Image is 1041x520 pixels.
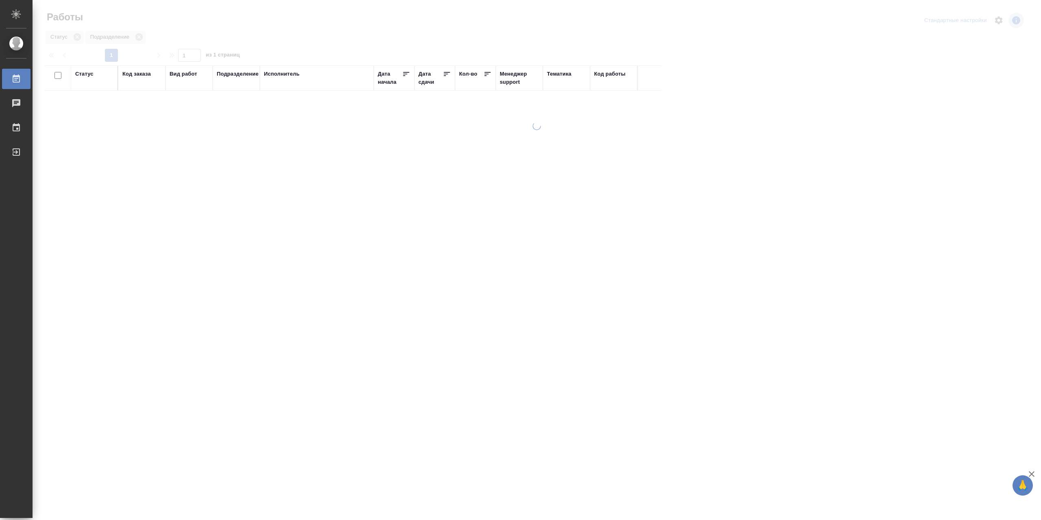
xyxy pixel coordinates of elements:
[500,70,539,86] div: Менеджер support
[1013,475,1033,496] button: 🙏
[378,70,402,86] div: Дата начала
[170,70,197,78] div: Вид работ
[1016,477,1030,494] span: 🙏
[264,70,300,78] div: Исполнитель
[122,70,151,78] div: Код заказа
[217,70,259,78] div: Подразделение
[75,70,94,78] div: Статус
[459,70,477,78] div: Кол-во
[594,70,625,78] div: Код работы
[418,70,443,86] div: Дата сдачи
[547,70,571,78] div: Тематика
